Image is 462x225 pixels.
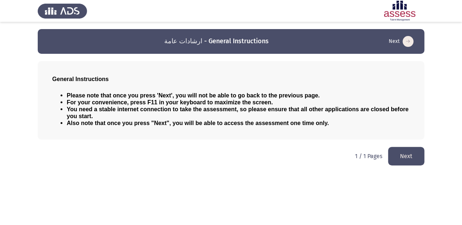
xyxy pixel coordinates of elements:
[67,99,273,105] span: For your convenience, press F11 in your keyboard to maximize the screen.
[164,37,269,46] h3: ارشادات عامة - General Instructions
[388,147,424,165] button: load next page
[375,1,424,21] img: Assessment logo of ASSESS Employability - EBI
[52,76,109,82] span: General Instructions
[355,153,382,160] p: 1 / 1 Pages
[38,1,87,21] img: Assess Talent Management logo
[67,92,320,99] span: Please note that once you press 'Next', you will not be able to go back to the previous page.
[67,120,329,126] span: Also note that once you press "Next", you will be able to access the assessment one time only.
[387,36,416,47] button: load next page
[67,106,408,119] span: You need a stable internet connection to take the assessment, so please ensure that all other app...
